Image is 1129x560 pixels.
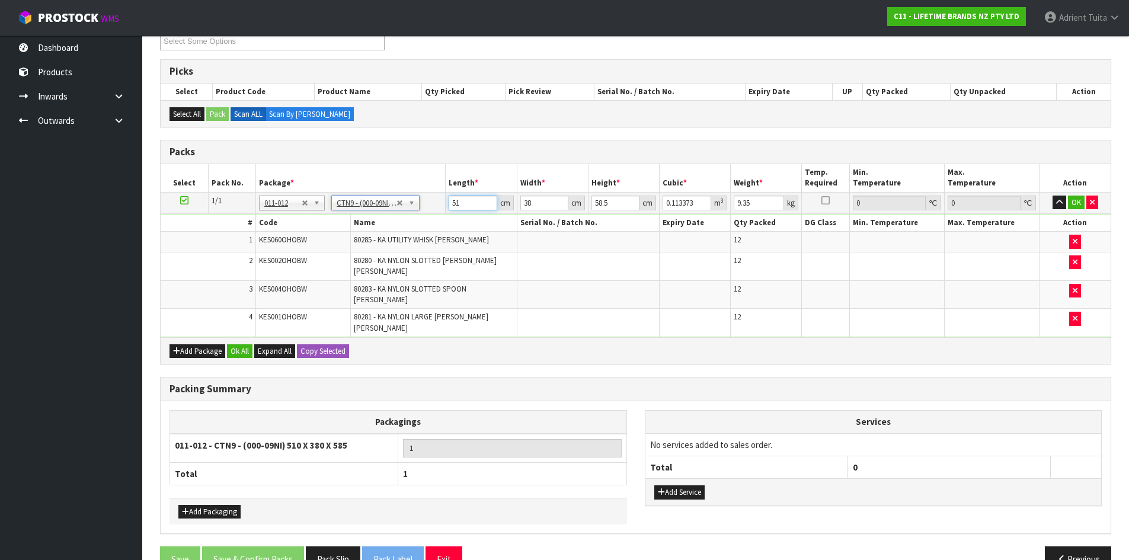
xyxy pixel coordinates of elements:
td: No services added to sales order. [645,433,1102,456]
span: 0 [853,462,858,473]
th: Select [161,164,208,192]
th: Product Code [213,84,315,100]
button: Select All [169,107,204,121]
div: cm [497,196,514,210]
span: 12 [734,235,741,245]
span: KES004OHOBW [259,284,307,294]
th: Code [255,215,350,232]
th: Packagings [170,411,627,434]
button: Copy Selected [297,344,349,359]
span: 12 [734,284,741,294]
th: Qty Packed [731,215,802,232]
th: Services [645,411,1102,433]
span: KES060OHOBW [259,235,307,245]
label: Scan ALL [231,107,266,121]
th: Height [588,164,659,192]
th: Package [255,164,446,192]
span: KES001OHOBW [259,312,307,322]
span: 3 [249,284,252,294]
th: Total [170,462,398,485]
span: 80283 - KA NYLON SLOTTED SPOON [PERSON_NAME] [354,284,466,305]
th: Cubic [660,164,731,192]
th: # [161,215,255,232]
th: Max. Temperature [944,215,1039,232]
span: 80285 - KA UTILITY WHISK [PERSON_NAME] [354,235,489,245]
sup: 3 [721,197,724,204]
strong: 011-012 - CTN9 - (000-09NI) 510 X 380 X 585 [175,440,347,451]
span: 4 [249,312,252,322]
img: cube-alt.png [18,10,33,25]
span: CTN9 - (000-09NI) 510 X 380 X 585 [337,196,396,210]
th: Action [1040,164,1111,192]
th: Min. Temperature [849,215,944,232]
th: Qty Picked [422,84,506,100]
button: Add Service [654,485,705,500]
label: Scan By [PERSON_NAME] [266,107,354,121]
th: Serial No. / Batch No. [517,215,659,232]
button: OK [1068,196,1085,210]
button: Ok All [227,344,252,359]
div: kg [784,196,798,210]
th: DG Class [802,215,849,232]
span: Adrient [1059,12,1086,23]
div: m [711,196,727,210]
span: 12 [734,255,741,265]
th: Name [351,215,517,232]
button: Pack [206,107,229,121]
th: Action [1040,215,1111,232]
h3: Packs [169,146,1102,158]
button: Add Package [169,344,225,359]
span: Tuita [1088,12,1107,23]
th: UP [832,84,862,100]
div: cm [568,196,585,210]
span: KES002OHOBW [259,255,307,265]
th: Pack No. [208,164,255,192]
span: 1/1 [212,196,222,206]
th: Pick Review [506,84,594,100]
th: Expiry Date [746,84,833,100]
th: Min. Temperature [849,164,944,192]
span: 2 [249,255,252,265]
span: 1 [249,235,252,245]
th: Length [446,164,517,192]
div: ℃ [1021,196,1036,210]
small: WMS [101,13,119,24]
th: Width [517,164,588,192]
span: 80280 - KA NYLON SLOTTED [PERSON_NAME] [PERSON_NAME] [354,255,497,276]
button: Expand All [254,344,295,359]
th: Expiry Date [660,215,731,232]
a: C11 - LIFETIME BRANDS NZ PTY LTD [887,7,1026,26]
th: Action [1057,84,1111,100]
th: Serial No. / Batch No. [594,84,746,100]
th: Qty Packed [862,84,950,100]
div: cm [639,196,656,210]
button: Add Packaging [178,505,241,519]
th: Temp. Required [802,164,849,192]
th: Product Name [315,84,422,100]
span: Expand All [258,346,292,356]
th: Total [645,456,848,478]
h3: Picks [169,66,1102,77]
th: Select [161,84,213,100]
h3: Packing Summary [169,383,1102,395]
span: 1 [403,468,408,479]
span: 12 [734,312,741,322]
th: Qty Unpacked [950,84,1056,100]
span: 011-012 [264,196,302,210]
th: Weight [731,164,802,192]
th: Max. Temperature [944,164,1039,192]
span: ProStock [38,10,98,25]
strong: C11 - LIFETIME BRANDS NZ PTY LTD [894,11,1019,21]
span: 80281 - KA NYLON LARGE [PERSON_NAME] [PERSON_NAME] [354,312,488,332]
div: ℃ [926,196,941,210]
